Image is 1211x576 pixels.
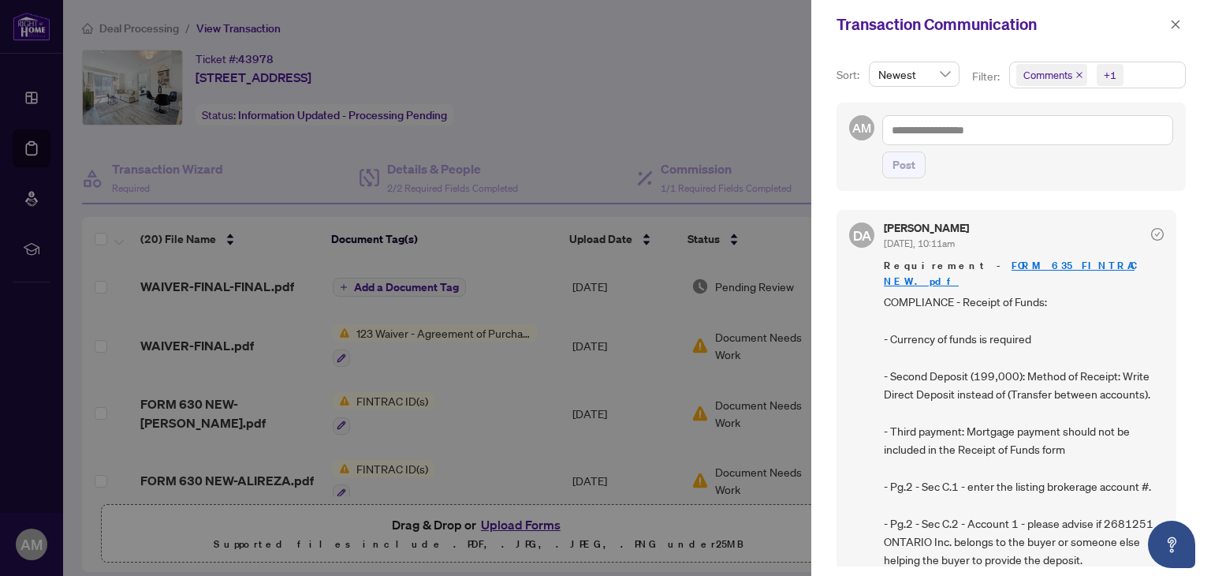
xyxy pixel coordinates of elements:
div: +1 [1104,67,1116,83]
p: Sort: [837,66,863,84]
p: Filter: [972,68,1002,85]
span: check-circle [1151,228,1164,241]
span: [DATE], 10:11am [884,238,955,249]
span: Comments [1023,67,1072,83]
span: Requirement - [884,258,1164,290]
span: AM [852,118,871,137]
div: Transaction Communication [837,13,1165,36]
h5: [PERSON_NAME] [884,223,969,234]
button: Post [882,151,926,178]
span: Newest [878,62,950,86]
span: Comments [1016,64,1087,86]
span: close [1170,19,1181,30]
button: Open asap [1148,521,1195,568]
span: close [1075,71,1083,79]
span: DA [852,224,871,245]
